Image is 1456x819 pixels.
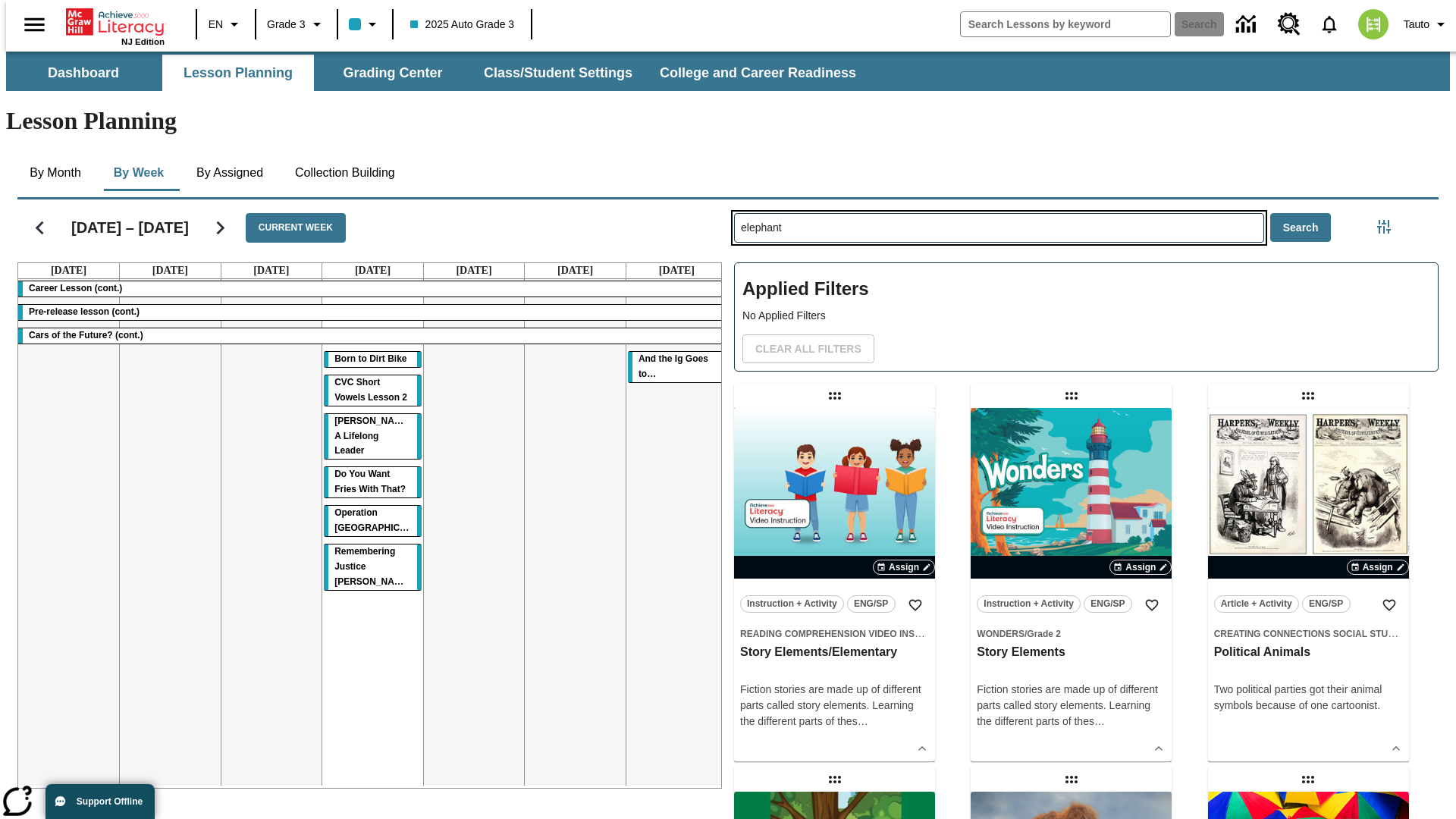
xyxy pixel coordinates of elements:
span: / [1025,629,1027,639]
span: ENG/SP [1309,596,1343,612]
h3: Story Elements [977,645,1166,661]
div: lesson details [734,408,935,761]
button: Instruction + Activity [740,595,844,613]
div: Fiction stories are made up of different parts called story elements. Learning the different part... [977,682,1166,730]
div: lesson details [1208,408,1409,761]
input: search field [961,12,1170,36]
div: Fiction stories are made up of different parts called story elements. Learning the different part... [740,682,929,730]
button: Collection Building [283,155,407,191]
a: September 8, 2025 [48,263,89,278]
button: Article + Activity [1214,595,1299,613]
button: Support Offline [45,784,155,819]
input: Search Lessons By Keyword [735,214,1263,242]
span: CVC Short Vowels Lesson 2 [334,377,407,403]
span: Grade 2 [1027,629,1061,639]
h2: [DATE] – [DATE] [71,218,189,237]
button: Class/Student Settings [472,55,645,91]
div: SubNavbar [6,55,870,91]
button: By Month [17,155,93,191]
a: September 12, 2025 [453,263,494,278]
img: avatar image [1358,9,1389,39]
span: Pre-release lesson (cont.) [29,306,140,317]
span: … [1094,715,1105,727]
button: Grading Center [317,55,469,91]
span: And the Ig Goes to… [639,353,708,379]
button: By Assigned [184,155,275,191]
div: Career Lesson (cont.) [18,281,727,297]
a: September 13, 2025 [554,263,596,278]
span: Topic: Wonders/Grade 2 [977,626,1166,642]
span: NJ Edition [121,37,165,46]
div: Two political parties got their animal symbols because of one cartoonist. [1214,682,1403,714]
a: September 10, 2025 [250,263,292,278]
span: Instruction + Activity [984,596,1074,612]
button: Previous [20,209,59,247]
span: Instruction + Activity [747,596,837,612]
div: Cars of the Future? (cont.) [18,328,727,344]
div: Draggable lesson: Consonant +le Syllables Lesson 3 [1296,767,1320,792]
a: Data Center [1227,4,1269,45]
span: Support Offline [77,796,143,807]
button: Assign Choose Dates [1109,560,1172,575]
span: Topic: Creating Connections Social Studies/US History I [1214,626,1403,642]
span: ENG/SP [854,596,888,612]
p: No Applied Filters [742,308,1430,324]
span: Wonders [977,629,1025,639]
button: Current Week [246,213,346,243]
h2: Applied Filters [742,271,1430,308]
span: Career Lesson (cont.) [29,283,122,293]
a: September 14, 2025 [656,263,698,278]
button: ENG/SP [1302,595,1351,613]
a: Resource Center, Will open in new tab [1269,4,1310,45]
div: lesson details [971,408,1172,761]
span: Assign [1363,560,1393,574]
span: … [858,715,868,727]
span: Remembering Justice O'Connor [334,546,411,587]
button: Instruction + Activity [977,595,1081,613]
button: Assign Choose Dates [873,560,935,575]
button: Profile/Settings [1398,11,1456,38]
button: Next [201,209,240,247]
button: Assign Choose Dates [1347,560,1409,575]
span: Do You Want Fries With That? [334,469,406,494]
span: Dianne Feinstein: A Lifelong Leader [334,416,414,457]
button: Class color is light blue. Change class color [343,11,388,38]
div: CVC Short Vowels Lesson 2 [324,375,422,406]
button: Show Details [911,737,934,760]
button: By Week [101,155,177,191]
span: s [852,715,858,727]
span: Reading Comprehension Video Instruction [740,629,962,639]
a: Home [66,7,165,37]
h3: Political Animals [1214,645,1403,661]
h3: Story Elements/Elementary [740,645,929,661]
span: Creating Connections Social Studies [1214,629,1410,639]
div: Dianne Feinstein: A Lifelong Leader [324,414,422,460]
h1: Lesson Planning [6,107,1450,135]
span: Grade 3 [267,17,306,33]
span: ENG/SP [1090,596,1125,612]
button: Search [1270,213,1332,243]
span: s [1089,715,1094,727]
button: Show Details [1147,737,1170,760]
div: Remembering Justice O'Connor [324,544,422,590]
div: Draggable lesson: Story Elements [1059,384,1084,408]
a: September 9, 2025 [149,263,191,278]
button: Add to Favorites [1376,591,1403,619]
button: Add to Favorites [902,591,929,619]
button: College and Career Readiness [648,55,868,91]
button: Language: EN, Select a language [202,11,250,38]
a: Notifications [1310,5,1349,44]
div: Draggable lesson: Welcome to Pleistocene Park [1059,767,1084,792]
span: Assign [889,560,919,574]
div: Born to Dirt Bike [324,352,422,367]
span: Tauto [1404,17,1429,33]
div: And the Ig Goes to… [628,352,726,382]
span: Operation London Bridge [334,507,431,533]
button: Show Details [1385,737,1407,760]
div: Draggable lesson: Story Elements/Elementary [823,384,847,408]
span: Assign [1125,560,1156,574]
div: Draggable lesson: Political Animals [1296,384,1320,408]
button: Lesson Planning [162,55,314,91]
button: Grade: Grade 3, Select a grade [261,11,332,38]
button: Add to Favorites [1138,591,1166,619]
